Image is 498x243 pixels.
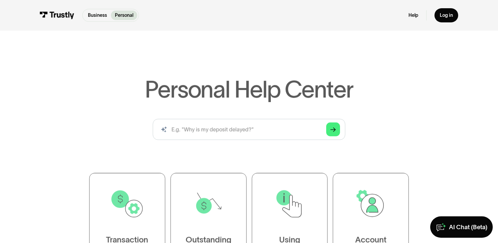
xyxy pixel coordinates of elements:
[430,216,493,238] a: AI Chat (Beta)
[449,223,487,231] div: AI Chat (Beta)
[111,11,137,20] a: Personal
[440,12,453,18] div: Log in
[153,119,346,140] form: Search
[88,12,107,19] p: Business
[408,12,418,18] a: Help
[145,78,353,101] h1: Personal Help Center
[40,12,74,19] img: Trustly Logo
[434,8,458,22] a: Log in
[115,12,133,19] p: Personal
[84,11,111,20] a: Business
[153,119,346,140] input: search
